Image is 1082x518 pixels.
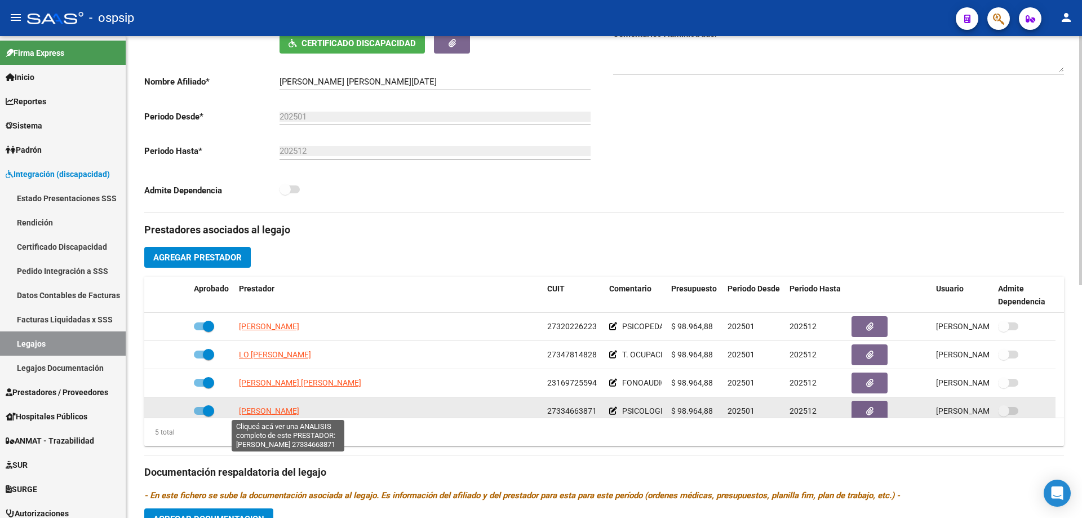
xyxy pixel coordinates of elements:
[9,11,23,24] mat-icon: menu
[671,406,713,415] span: $ 98.964,88
[239,322,299,331] span: [PERSON_NAME]
[144,464,1064,480] h3: Documentación respaldatoria del legajo
[6,71,34,83] span: Inicio
[144,76,280,88] p: Nombre Afiliado
[144,490,900,501] i: - En este fichero se sube la documentación asociada al legajo. Es información del afiliado y del ...
[144,222,1064,238] h3: Prestadores asociados al legajo
[790,378,817,387] span: 202512
[144,184,280,197] p: Admite Dependencia
[6,459,28,471] span: SUR
[547,350,597,359] span: 27347814828
[6,119,42,132] span: Sistema
[728,378,755,387] span: 202501
[936,406,1025,415] span: [PERSON_NAME] [DATE]
[543,277,605,314] datatable-header-cell: CUIT
[153,253,242,263] span: Agregar Prestador
[1044,480,1071,507] div: Open Intercom Messenger
[790,350,817,359] span: 202512
[728,406,755,415] span: 202501
[671,322,713,331] span: $ 98.964,88
[932,277,994,314] datatable-header-cell: Usuario
[6,144,42,156] span: Padrón
[994,277,1056,314] datatable-header-cell: Admite Dependencia
[144,426,175,439] div: 5 total
[547,322,597,331] span: 27320226223
[6,483,37,495] span: SURGE
[234,277,543,314] datatable-header-cell: Prestador
[667,277,723,314] datatable-header-cell: Presupuesto
[144,145,280,157] p: Periodo Hasta
[936,322,1025,331] span: [PERSON_NAME] [DATE]
[89,6,134,30] span: - ospsip
[144,110,280,123] p: Periodo Desde
[790,322,817,331] span: 202512
[622,350,846,359] span: T. OCUPACIONAL. LUNES Y VIERNES 17 HS- 29 DE SEPTIEMBRE
[936,350,1025,359] span: [PERSON_NAME] [DATE]
[301,38,416,48] span: Certificado Discapacidad
[6,95,46,108] span: Reportes
[144,247,251,268] button: Agregar Prestador
[189,277,234,314] datatable-header-cell: Aprobado
[728,322,755,331] span: 202501
[671,378,713,387] span: $ 98.964,88
[936,284,964,293] span: Usuario
[936,378,1025,387] span: [PERSON_NAME] [DATE]
[728,284,780,293] span: Periodo Desde
[239,350,311,359] span: LO [PERSON_NAME]
[622,378,866,387] span: FONOAUDIOLOGIA. MARTES Y VIERNES 13 HS-MAIPU 660 BANFIELD
[998,284,1045,306] span: Admite Dependencia
[609,284,651,293] span: Comentario
[728,350,755,359] span: 202501
[671,350,713,359] span: $ 98.964,88
[671,284,717,293] span: Presupuesto
[194,284,229,293] span: Aprobado
[605,277,667,314] datatable-header-cell: Comentario
[622,406,892,415] span: PSICOLOGIA. [DATE] 17 HS [DATE] 14 [PERSON_NAME] 445 [PERSON_NAME]
[239,284,274,293] span: Prestador
[6,410,87,423] span: Hospitales Públicos
[6,435,94,447] span: ANMAT - Trazabilidad
[790,406,817,415] span: 202512
[6,386,108,399] span: Prestadores / Proveedores
[547,406,597,415] span: 27334663871
[622,322,897,331] span: PSICOPEDAGOGIA-MARTES Y VIERNES 18 HS -29 DE SEPTIMBRE 1832 LANUS
[6,47,64,59] span: Firma Express
[547,378,597,387] span: 23169725594
[280,33,425,54] button: Certificado Discapacidad
[6,168,110,180] span: Integración (discapacidad)
[723,277,785,314] datatable-header-cell: Periodo Desde
[547,284,565,293] span: CUIT
[1059,11,1073,24] mat-icon: person
[239,378,361,387] span: [PERSON_NAME] [PERSON_NAME]
[785,277,847,314] datatable-header-cell: Periodo Hasta
[790,284,841,293] span: Periodo Hasta
[239,406,299,415] span: [PERSON_NAME]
